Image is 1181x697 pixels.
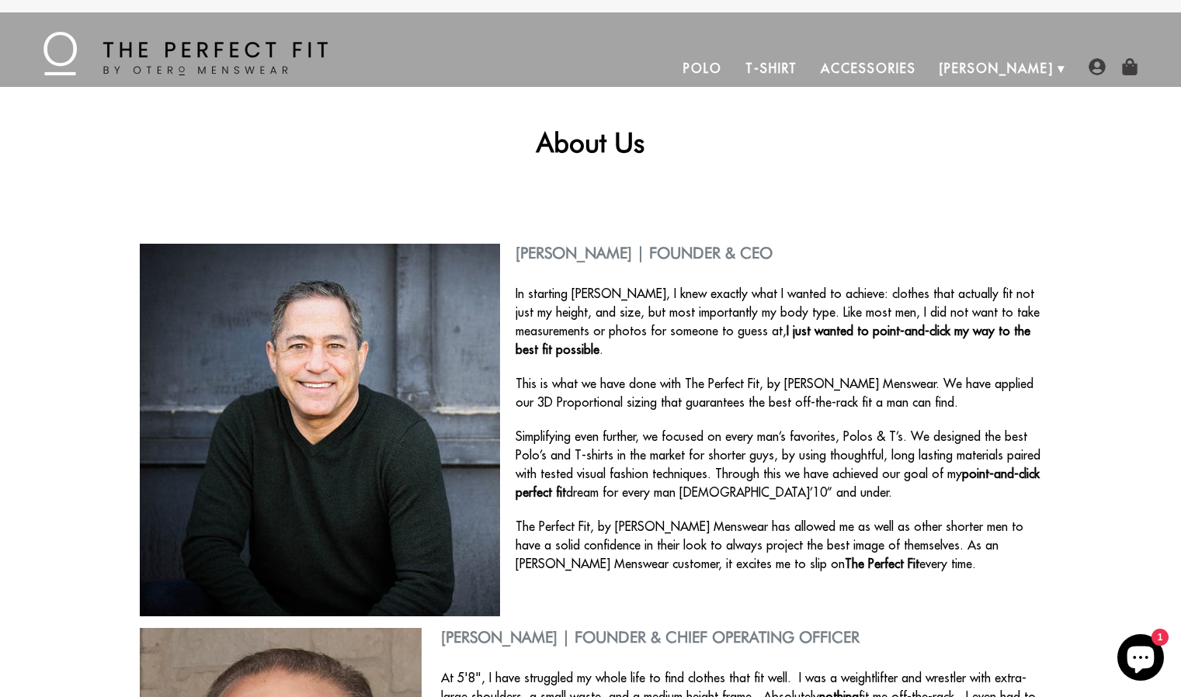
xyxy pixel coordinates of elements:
[516,484,566,500] strong: perfect fit
[1113,634,1169,685] inbox-online-store-chat: Shopify online store chat
[140,126,1042,158] h1: About Us
[140,517,1042,573] p: The Perfect Fit, by [PERSON_NAME] Menswear has allowed me as well as other shorter men to have a ...
[962,466,1040,481] strong: point-and-click
[734,50,809,87] a: T-Shirt
[1089,58,1106,75] img: user-account-icon.png
[787,323,869,338] strong: I just wanted to
[140,284,1042,359] p: In starting [PERSON_NAME], I knew exactly what I wanted to achieve: clothes that actually fit not...
[140,427,1042,501] p: Simplifying even further, we focused on every man’s favorites, Polos & T’s. We designed the best ...
[43,32,328,75] img: The Perfect Fit - by Otero Menswear - Logo
[140,244,1042,262] h2: [PERSON_NAME] | Founder & CEO
[140,628,1042,647] h2: [PERSON_NAME] | Founder & Chief Operating Officer
[140,244,500,616] img: About CEO Stephen Villanueva
[672,50,734,87] a: Polo
[1121,58,1138,75] img: shopping-bag-icon.png
[928,50,1065,87] a: [PERSON_NAME]
[516,323,1030,357] strong: point-and-click my way to the best fit possible
[809,50,927,87] a: Accessories
[140,374,1042,411] p: This is what we have done with The Perfect Fit, by [PERSON_NAME] Menswear. We have applied our 3D...
[845,556,919,571] strong: The Perfect Fit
